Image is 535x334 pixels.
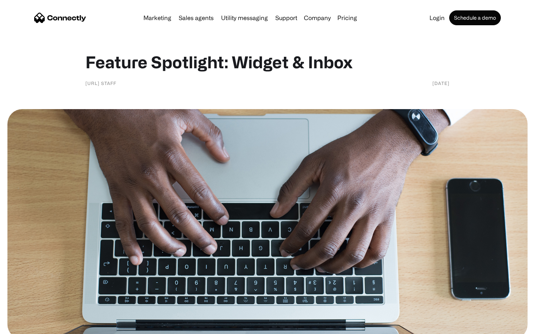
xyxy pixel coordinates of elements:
div: [DATE] [432,79,450,87]
a: Support [272,15,300,21]
aside: Language selected: English [7,321,45,331]
a: Schedule a demo [449,10,501,25]
a: Utility messaging [218,15,271,21]
div: Company [304,13,331,23]
ul: Language list [15,321,45,331]
a: Pricing [334,15,360,21]
a: Login [427,15,448,21]
a: Sales agents [176,15,217,21]
div: [URL] staff [85,79,116,87]
h1: Feature Spotlight: Widget & Inbox [85,52,450,72]
a: Marketing [140,15,174,21]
